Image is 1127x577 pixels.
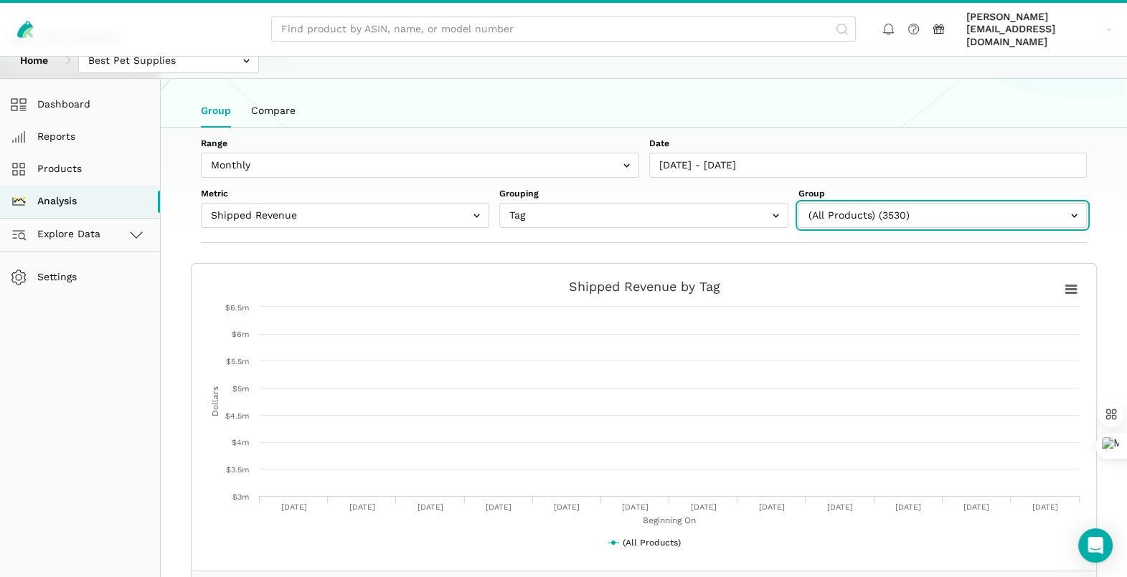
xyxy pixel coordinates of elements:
input: Find product by ASIN, name, or model number [271,16,856,42]
label: Grouping [499,188,788,201]
text: $6.5m [225,303,249,313]
a: Home [10,48,58,73]
span: [PERSON_NAME][EMAIL_ADDRESS][DOMAIN_NAME] [966,11,1101,49]
a: [PERSON_NAME][EMAIL_ADDRESS][DOMAIN_NAME] [961,8,1117,51]
text: $5.5m [226,357,249,366]
a: Group [191,95,241,128]
tspan: Shipped Revenue by Tag [569,279,720,294]
text: [DATE] [895,502,921,512]
text: $3m [232,492,249,502]
text: [DATE] [1032,502,1057,512]
div: Open Intercom Messenger [1078,528,1113,563]
span: Explore Data [15,226,100,243]
text: $4.5m [225,411,249,421]
tspan: (All Products) [623,538,681,548]
tspan: Dollars [210,386,220,416]
input: Shipped Revenue [201,203,489,228]
a: Compare [241,95,306,128]
text: [DATE] [622,502,648,512]
text: [DATE] [281,502,307,512]
text: [DATE] [418,502,443,512]
text: [DATE] [486,502,511,512]
label: Date [649,138,1088,151]
text: $3.5m [226,465,249,475]
text: [DATE] [759,502,785,512]
text: [DATE] [349,502,375,512]
text: [DATE] [827,502,853,512]
label: Group [798,188,1087,201]
input: Tag [499,203,788,228]
label: Range [201,138,639,151]
text: $4m [232,438,249,447]
text: $5m [232,384,249,394]
label: Metric [201,188,489,201]
text: $6m [232,330,249,339]
input: (All Products) (3530) [798,203,1087,228]
text: [DATE] [963,502,989,512]
input: Best Pet Supplies [78,48,259,73]
text: [DATE] [554,502,580,512]
text: [DATE] [691,502,717,512]
input: Monthly [201,153,639,178]
tspan: Beginning On [643,515,696,525]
